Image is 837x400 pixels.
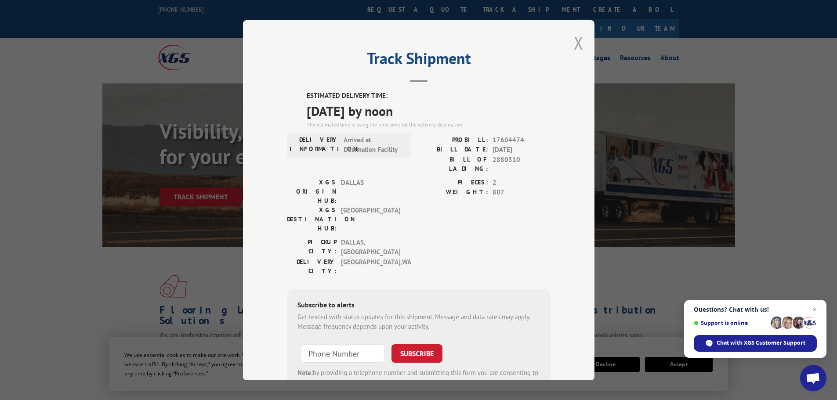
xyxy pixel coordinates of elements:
label: PROBILL: [419,135,488,145]
label: XGS DESTINATION HUB: [287,205,337,233]
input: Phone Number [301,344,384,362]
div: Chat with XGS Customer Support [694,335,817,352]
label: DELIVERY CITY: [287,257,337,275]
label: DELIVERY INFORMATION: [290,135,339,155]
label: PICKUP CITY: [287,237,337,257]
span: [GEOGRAPHIC_DATA] , WA [341,257,400,275]
div: by providing a telephone number and submitting this form you are consenting to be contacted by SM... [297,368,540,397]
strong: Note: [297,368,313,376]
span: [GEOGRAPHIC_DATA] [341,205,400,233]
span: 2880310 [493,155,551,173]
span: 17604474 [493,135,551,145]
h2: Track Shipment [287,52,551,69]
span: 2 [493,177,551,187]
div: Get texted with status updates for this shipment. Message and data rates may apply. Message frequ... [297,312,540,332]
span: Questions? Chat with us! [694,306,817,313]
label: WEIGHT: [419,187,488,198]
div: The estimated time is using the time zone for the delivery destination. [307,120,551,128]
label: ESTIMATED DELIVERY TIME: [307,91,551,101]
span: [DATE] [493,145,551,155]
span: 807 [493,187,551,198]
button: SUBSCRIBE [391,344,442,362]
label: XGS ORIGIN HUB: [287,177,337,205]
div: Open chat [800,365,826,391]
span: Support is online [694,320,768,326]
label: BILL OF LADING: [419,155,488,173]
span: Close chat [809,304,820,315]
span: Chat with XGS Customer Support [717,339,805,347]
span: Arrived at Destination Facility [344,135,403,155]
label: BILL DATE: [419,145,488,155]
span: [DATE] by noon [307,101,551,120]
span: DALLAS , [GEOGRAPHIC_DATA] [341,237,400,257]
label: PIECES: [419,177,488,187]
div: Subscribe to alerts [297,299,540,312]
span: DALLAS [341,177,400,205]
button: Close modal [574,31,583,54]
